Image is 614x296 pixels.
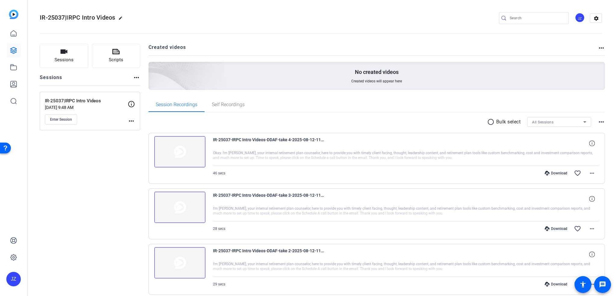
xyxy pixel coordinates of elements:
span: IR-25037|IRPC Intro Videos [40,14,115,21]
p: No created videos [355,68,399,76]
span: IR-25037-IRPC Intro Videos-DDAF-take 4-2025-08-12-11-17-49-419-0 [213,136,324,151]
h2: Created videos [149,44,598,56]
img: thumb-nail [154,136,205,167]
ngx-avatar: James Zaguroli [575,13,585,23]
mat-icon: accessibility [579,281,587,288]
mat-icon: message [599,281,606,288]
button: Sessions [40,44,88,68]
img: Creted videos background [81,2,225,133]
mat-icon: settings [590,14,602,23]
mat-icon: more_horiz [133,74,140,81]
mat-icon: more_horiz [588,225,596,232]
img: thumb-nail [154,192,205,223]
span: Enter Session [50,117,72,122]
mat-icon: more_horiz [588,170,596,177]
mat-icon: more_horiz [598,118,605,126]
mat-icon: favorite_border [574,281,581,288]
span: Scripts [109,56,123,63]
mat-icon: radio_button_unchecked [487,118,496,126]
p: [DATE] 9:48 AM [45,105,128,110]
h2: Sessions [40,74,62,85]
span: 29 secs [213,282,225,286]
span: IR-25037-IRPC Intro Videos-DDAF-take 3-2025-08-12-11-12-41-049-0 [213,192,324,206]
span: All Sessions [532,120,553,124]
span: 46 secs [213,171,225,175]
div: Download [542,282,570,287]
input: Search [510,14,564,22]
mat-icon: more_horiz [588,281,596,288]
mat-icon: favorite_border [574,170,581,177]
mat-icon: favorite_border [574,225,581,232]
button: Enter Session [45,114,77,125]
span: Session Recordings [156,102,197,107]
span: IR-25037-IRPC Intro Videos-DDAF-take 2-2025-08-12-11-10-46-591-0 [213,247,324,262]
span: Sessions [55,56,74,63]
div: JZ [6,272,21,286]
div: JZ [575,13,585,23]
button: Scripts [92,44,140,68]
span: Self Recordings [212,102,245,107]
div: Download [542,226,570,231]
mat-icon: edit [118,16,126,23]
p: Bulk select [496,118,521,126]
img: thumb-nail [154,247,205,278]
div: Download [542,171,570,176]
mat-icon: more_horiz [598,44,605,52]
img: blue-gradient.svg [9,10,18,19]
span: 28 secs [213,227,225,231]
span: Created videos will appear here [351,79,402,84]
p: IR-25037|IRPC Intro Videos [45,97,128,104]
mat-icon: more_horiz [128,117,135,125]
